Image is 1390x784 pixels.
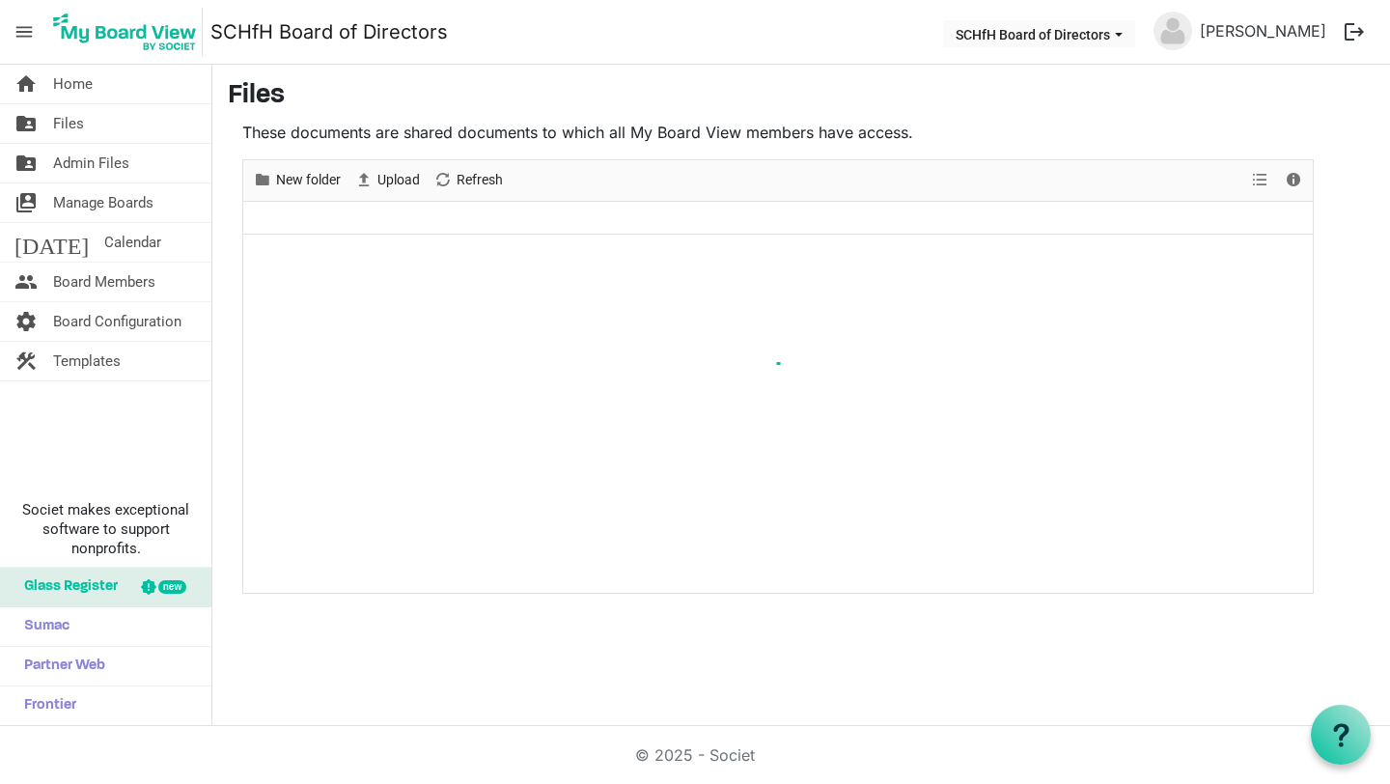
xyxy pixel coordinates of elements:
span: Partner Web [14,647,105,686]
span: Sumac [14,607,69,646]
span: [DATE] [14,223,89,262]
span: Home [53,65,93,103]
span: Frontier [14,686,76,725]
img: no-profile-picture.svg [1154,12,1192,50]
span: Glass Register [14,568,118,606]
span: switch_account [14,183,38,222]
img: My Board View Logo [47,8,203,56]
span: settings [14,302,38,341]
a: © 2025 - Societ [635,745,755,765]
p: These documents are shared documents to which all My Board View members have access. [242,121,1314,144]
a: My Board View Logo [47,8,210,56]
div: new [158,580,186,594]
h3: Files [228,80,1375,113]
span: people [14,263,38,301]
span: Board Configuration [53,302,181,341]
a: [PERSON_NAME] [1192,12,1334,50]
span: Board Members [53,263,155,301]
span: Templates [53,342,121,380]
span: folder_shared [14,144,38,182]
span: Manage Boards [53,183,153,222]
span: Calendar [104,223,161,262]
span: Files [53,104,84,143]
span: menu [6,14,42,50]
button: SCHfH Board of Directors dropdownbutton [943,20,1135,47]
a: SCHfH Board of Directors [210,13,448,51]
span: home [14,65,38,103]
span: Societ makes exceptional software to support nonprofits. [9,500,203,558]
span: construction [14,342,38,380]
span: Admin Files [53,144,129,182]
button: logout [1334,12,1375,52]
span: folder_shared [14,104,38,143]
